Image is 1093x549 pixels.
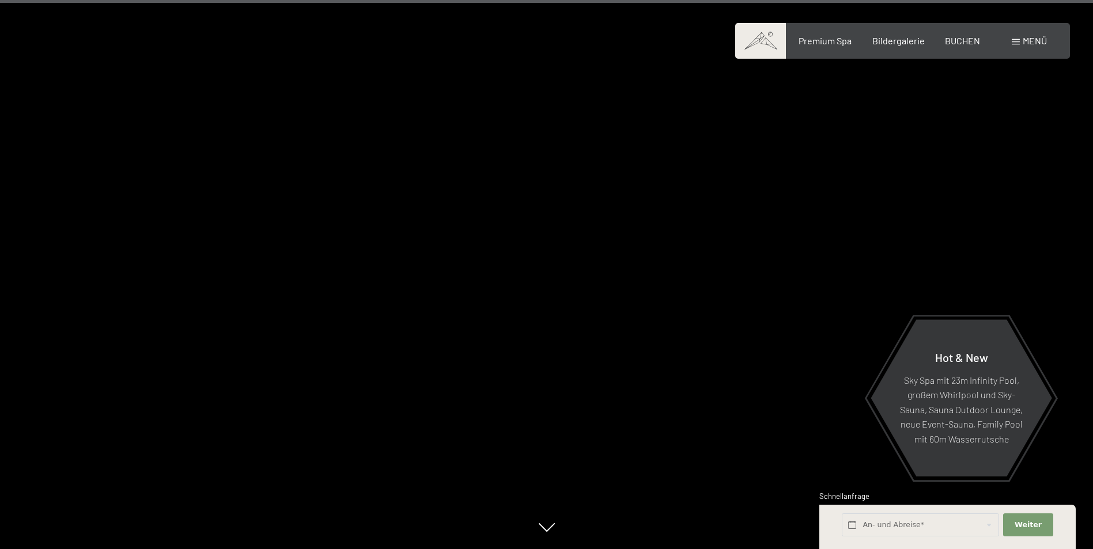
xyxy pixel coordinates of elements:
[935,350,988,364] span: Hot & New
[799,35,852,46] a: Premium Spa
[819,491,869,501] span: Schnellanfrage
[899,372,1024,446] p: Sky Spa mit 23m Infinity Pool, großem Whirlpool und Sky-Sauna, Sauna Outdoor Lounge, neue Event-S...
[1023,35,1047,46] span: Menü
[872,35,925,46] a: Bildergalerie
[1003,513,1053,537] button: Weiter
[945,35,980,46] a: BUCHEN
[1015,520,1042,530] span: Weiter
[870,319,1053,477] a: Hot & New Sky Spa mit 23m Infinity Pool, großem Whirlpool und Sky-Sauna, Sauna Outdoor Lounge, ne...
